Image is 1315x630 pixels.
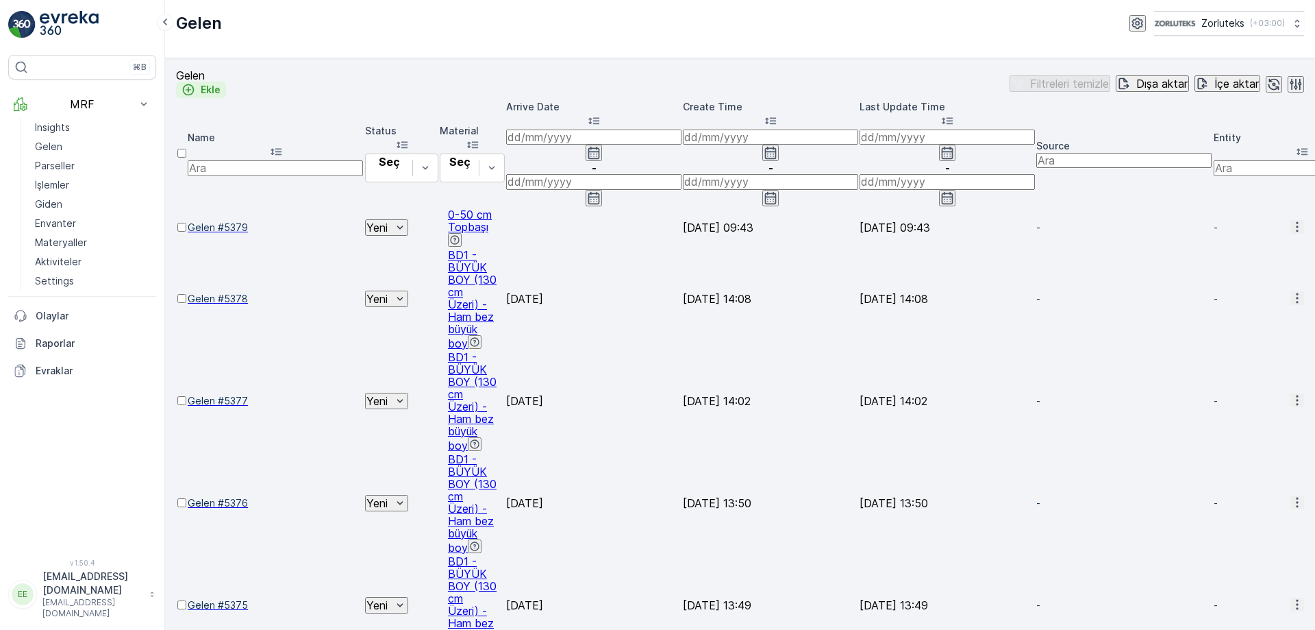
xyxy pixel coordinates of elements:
[1116,75,1189,92] button: Dışa aktar
[8,357,156,385] a: Evraklar
[188,131,364,145] p: Name
[366,497,388,509] p: Yeni
[440,124,505,138] p: Material
[365,219,408,236] button: Yeni
[366,221,388,234] p: Yeni
[29,195,156,214] a: Giden
[8,570,156,619] button: EE[EMAIL_ADDRESS][DOMAIN_NAME][EMAIL_ADDRESS][DOMAIN_NAME]
[365,495,408,511] button: Yeni
[29,214,156,233] a: Envanter
[1036,139,1212,153] p: Source
[366,293,388,305] p: Yeni
[1036,292,1212,306] p: -
[1250,18,1285,29] p: ( +03:00 )
[860,162,1035,174] p: -
[188,160,363,175] input: Ara
[1154,11,1304,36] button: Zorluteks(+03:00)
[35,178,69,192] p: İşlemler
[188,394,364,408] a: Gelen #5377
[506,351,681,452] td: [DATE]
[683,351,858,452] td: [DATE] 14:02
[35,121,70,134] p: Insights
[860,100,1035,114] p: Last Update Time
[29,233,156,252] a: Materyaller
[860,453,1035,554] td: [DATE] 13:50
[35,274,74,288] p: Settings
[8,330,156,357] a: Raporlar
[1036,153,1212,168] input: Ara
[860,351,1035,452] td: [DATE] 14:02
[371,156,407,168] p: Seç
[36,98,129,110] p: MRF
[365,393,408,409] button: Yeni
[42,597,142,619] p: [EMAIL_ADDRESS][DOMAIN_NAME]
[506,162,681,174] p: -
[36,337,151,350] p: Raporlar
[365,124,438,138] p: Status
[188,221,364,234] a: Gelen #5379
[506,174,681,189] input: dd/mm/yyyy
[366,599,388,611] p: Yeni
[35,255,82,269] p: Aktiviteler
[683,208,858,247] td: [DATE] 09:43
[448,350,497,452] a: BD1 - BÜYÜK BOY (130 cm Üzeri) - Ham bez büyük boy
[40,11,99,38] img: logo_light-DOdMpM7g.png
[1136,77,1188,90] p: Dışa aktar
[448,208,492,234] a: 0-50 cm Topbaşı
[1215,77,1259,90] p: İçe aktar
[683,130,858,145] input: dd/mm/yyyy
[188,292,364,306] a: Gelen #5378
[506,100,681,114] p: Arrive Date
[36,364,151,378] p: Evraklar
[506,453,681,554] td: [DATE]
[448,248,497,350] a: BD1 - BÜYÜK BOY (130 cm Üzeri) - Ham bez büyük boy
[683,162,858,174] p: -
[683,453,858,554] td: [DATE] 13:50
[365,291,408,307] button: Yeni
[35,236,87,250] p: Materyaller
[860,130,1035,145] input: dd/mm/yyyy
[42,570,142,597] p: [EMAIL_ADDRESS][DOMAIN_NAME]
[176,69,226,82] p: Gelen
[188,598,364,612] a: Gelen #5375
[12,583,34,605] div: EE
[8,90,156,118] button: MRF
[448,452,497,555] a: BD1 - BÜYÜK BOY (130 cm Üzeri) - Ham bez büyük boy
[683,249,858,350] td: [DATE] 14:08
[36,309,151,323] p: Olaylar
[176,12,222,34] p: Gelen
[860,208,1035,247] td: [DATE] 09:43
[133,62,147,73] p: ⌘B
[1036,394,1212,408] p: -
[35,217,76,230] p: Envanter
[1201,16,1244,30] p: Zorluteks
[35,197,62,211] p: Giden
[1036,598,1212,612] p: -
[8,302,156,330] a: Olaylar
[29,271,156,291] a: Settings
[860,249,1035,350] td: [DATE] 14:08
[201,83,221,97] p: Ekle
[188,496,364,510] span: Gelen #5376
[683,100,858,114] p: Create Time
[1036,221,1212,234] p: -
[29,156,156,175] a: Parseller
[506,130,681,145] input: dd/mm/yyyy
[1154,16,1196,31] img: 6-1-9-3_wQBzyll.png
[29,137,156,156] a: Gelen
[446,156,473,168] p: Seç
[35,159,75,173] p: Parseller
[1194,75,1260,92] button: İçe aktar
[29,118,156,137] a: Insights
[1010,75,1110,92] button: Filtreleri temizle
[8,11,36,38] img: logo
[1030,77,1109,90] p: Filtreleri temizle
[860,174,1035,189] input: dd/mm/yyyy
